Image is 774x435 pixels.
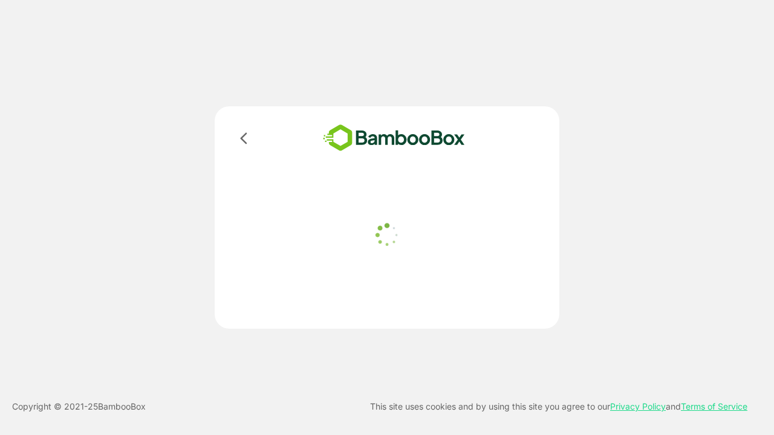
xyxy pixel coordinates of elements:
a: Privacy Policy [610,401,666,411]
a: Terms of Service [681,401,747,411]
p: Copyright © 2021- 25 BambooBox [12,399,146,414]
img: bamboobox [305,121,483,155]
p: This site uses cookies and by using this site you agree to our and [370,399,747,414]
img: loader [372,220,402,250]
